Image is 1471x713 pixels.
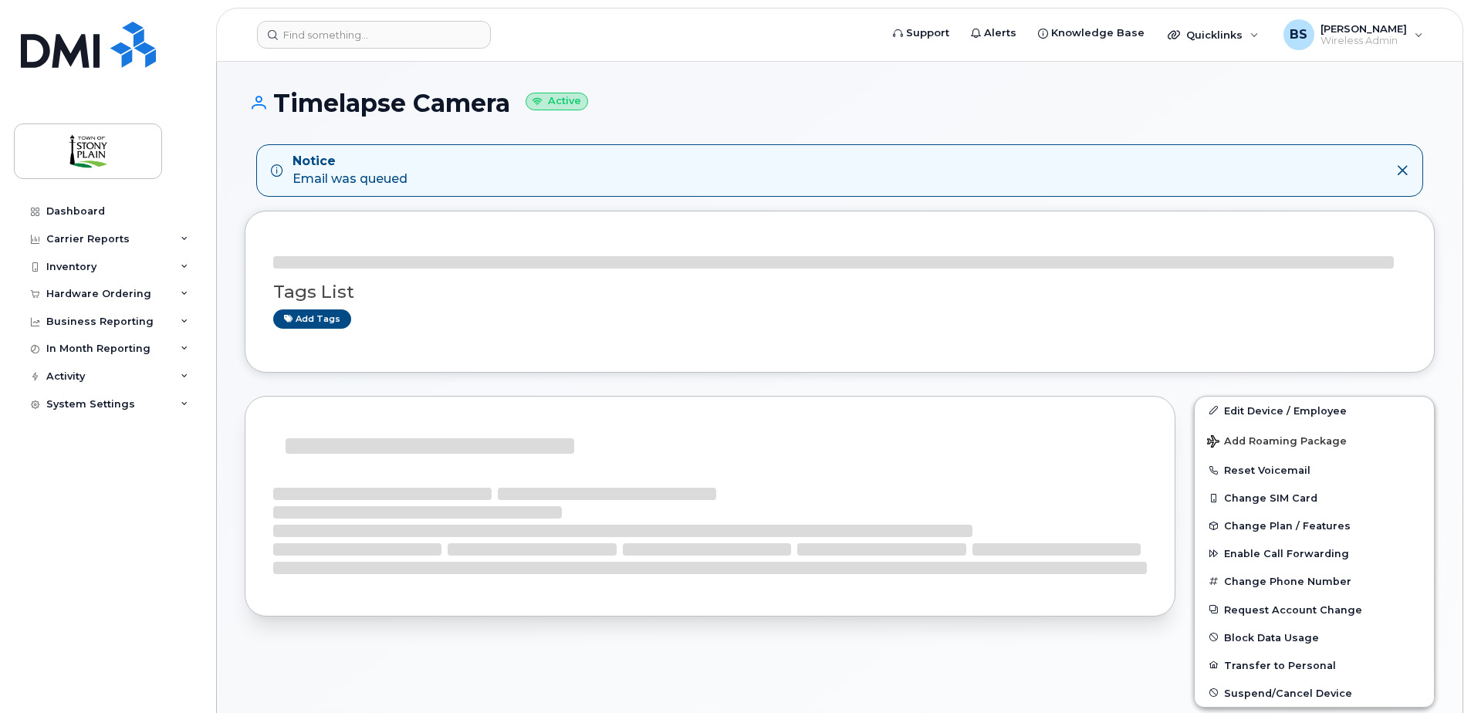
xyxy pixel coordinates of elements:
a: Edit Device / Employee [1195,397,1434,424]
button: Reset Voicemail [1195,456,1434,484]
button: Transfer to Personal [1195,651,1434,679]
strong: Notice [293,153,407,171]
button: Add Roaming Package [1195,424,1434,456]
span: Add Roaming Package [1207,435,1347,450]
h3: Tags List [273,282,1406,302]
button: Change Phone Number [1195,567,1434,595]
span: Enable Call Forwarding [1224,548,1349,559]
small: Active [526,93,588,110]
button: Change SIM Card [1195,484,1434,512]
a: Add tags [273,309,351,329]
div: Email was queued [293,153,407,188]
button: Block Data Usage [1195,623,1434,651]
button: Enable Call Forwarding [1195,539,1434,567]
button: Request Account Change [1195,596,1434,623]
button: Change Plan / Features [1195,512,1434,539]
span: Change Plan / Features [1224,520,1351,532]
span: Suspend/Cancel Device [1224,687,1352,698]
button: Suspend/Cancel Device [1195,679,1434,707]
h1: Timelapse Camera [245,90,1435,117]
